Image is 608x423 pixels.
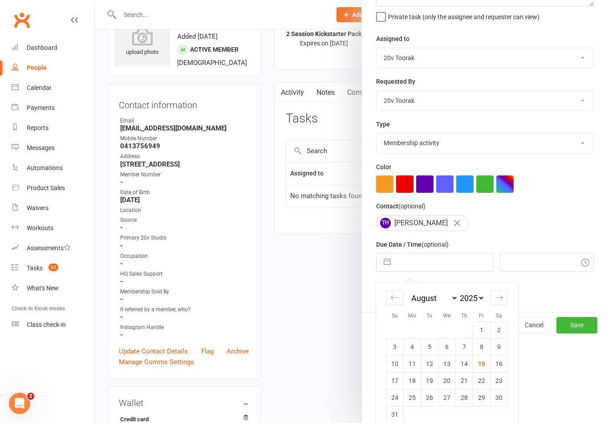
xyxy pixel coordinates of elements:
[421,372,438,389] td: Tuesday, August 19, 2025
[12,218,94,238] a: Workouts
[27,104,55,111] div: Payments
[426,313,432,319] small: Tu
[388,10,539,20] span: Private task (only the assignee and requester can view)
[461,313,467,319] small: Th
[12,98,94,118] a: Payments
[12,118,94,138] a: Reports
[556,317,597,333] button: Save
[490,389,508,406] td: Saturday, August 30, 2025
[12,238,94,258] a: Assessments
[421,338,438,355] td: Tuesday, August 5, 2025
[12,158,94,178] a: Automations
[376,280,428,290] label: Email preferences
[404,338,421,355] td: Monday, August 4, 2025
[27,144,55,151] div: Messages
[27,44,57,51] div: Dashboard
[456,389,473,406] td: Thursday, August 28, 2025
[473,338,490,355] td: Friday, August 8, 2025
[386,290,403,305] div: Move backward to switch to the previous month.
[27,393,34,400] span: 2
[479,313,484,319] small: Fr
[473,372,490,389] td: Friday, August 22, 2025
[421,389,438,406] td: Tuesday, August 26, 2025
[12,178,94,198] a: Product Sales
[490,290,508,305] div: Move forward to switch to the next month.
[456,355,473,372] td: Thursday, August 14, 2025
[473,389,490,406] td: Friday, August 29, 2025
[422,241,449,248] small: (optional)
[456,372,473,389] td: Thursday, August 21, 2025
[27,321,66,328] div: Class check-in
[473,321,490,338] td: Friday, August 1, 2025
[11,9,33,31] a: Clubworx
[12,138,94,158] a: Messages
[496,313,502,319] small: Sa
[376,34,409,44] label: Assigned to
[12,315,94,335] a: Class kiosk mode
[404,355,421,372] td: Monday, August 11, 2025
[438,355,456,372] td: Wednesday, August 13, 2025
[9,393,30,414] iframe: Intercom live chat
[443,313,450,319] small: We
[456,338,473,355] td: Thursday, August 7, 2025
[490,338,508,355] td: Saturday, August 9, 2025
[27,84,52,91] div: Calendar
[12,278,94,298] a: What's New
[386,355,404,372] td: Sunday, August 10, 2025
[473,355,490,372] td: Friday, August 15, 2025
[27,204,49,211] div: Waivers
[12,58,94,78] a: People
[27,264,43,272] div: Tasks
[490,321,508,338] td: Saturday, August 2, 2025
[12,258,94,278] a: Tasks 37
[49,264,58,271] span: 37
[27,64,47,71] div: People
[404,372,421,389] td: Monday, August 18, 2025
[27,244,71,252] div: Assessments
[376,215,469,231] div: [PERSON_NAME]
[490,355,508,372] td: Saturday, August 16, 2025
[27,124,49,131] div: Reports
[421,355,438,372] td: Tuesday, August 12, 2025
[386,372,404,389] td: Sunday, August 17, 2025
[27,285,59,292] div: What's New
[438,389,456,406] td: Wednesday, August 27, 2025
[392,313,398,319] small: Su
[376,162,391,172] label: Color
[12,38,94,58] a: Dashboard
[27,164,63,171] div: Automations
[386,338,404,355] td: Sunday, August 3, 2025
[27,184,65,191] div: Product Sales
[380,218,391,228] span: TH
[376,201,426,211] label: Contact
[398,203,426,210] small: (optional)
[517,317,551,334] button: Cancel
[27,224,53,232] div: Workouts
[490,372,508,389] td: Saturday, August 23, 2025
[386,389,404,406] td: Sunday, August 24, 2025
[408,313,416,319] small: Mo
[404,389,421,406] td: Monday, August 25, 2025
[376,77,415,86] label: Requested By
[12,198,94,218] a: Waivers
[376,240,449,249] label: Due Date / Time
[438,338,456,355] td: Wednesday, August 6, 2025
[438,372,456,389] td: Wednesday, August 20, 2025
[386,406,404,423] td: Sunday, August 31, 2025
[12,78,94,98] a: Calendar
[376,119,390,129] label: Type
